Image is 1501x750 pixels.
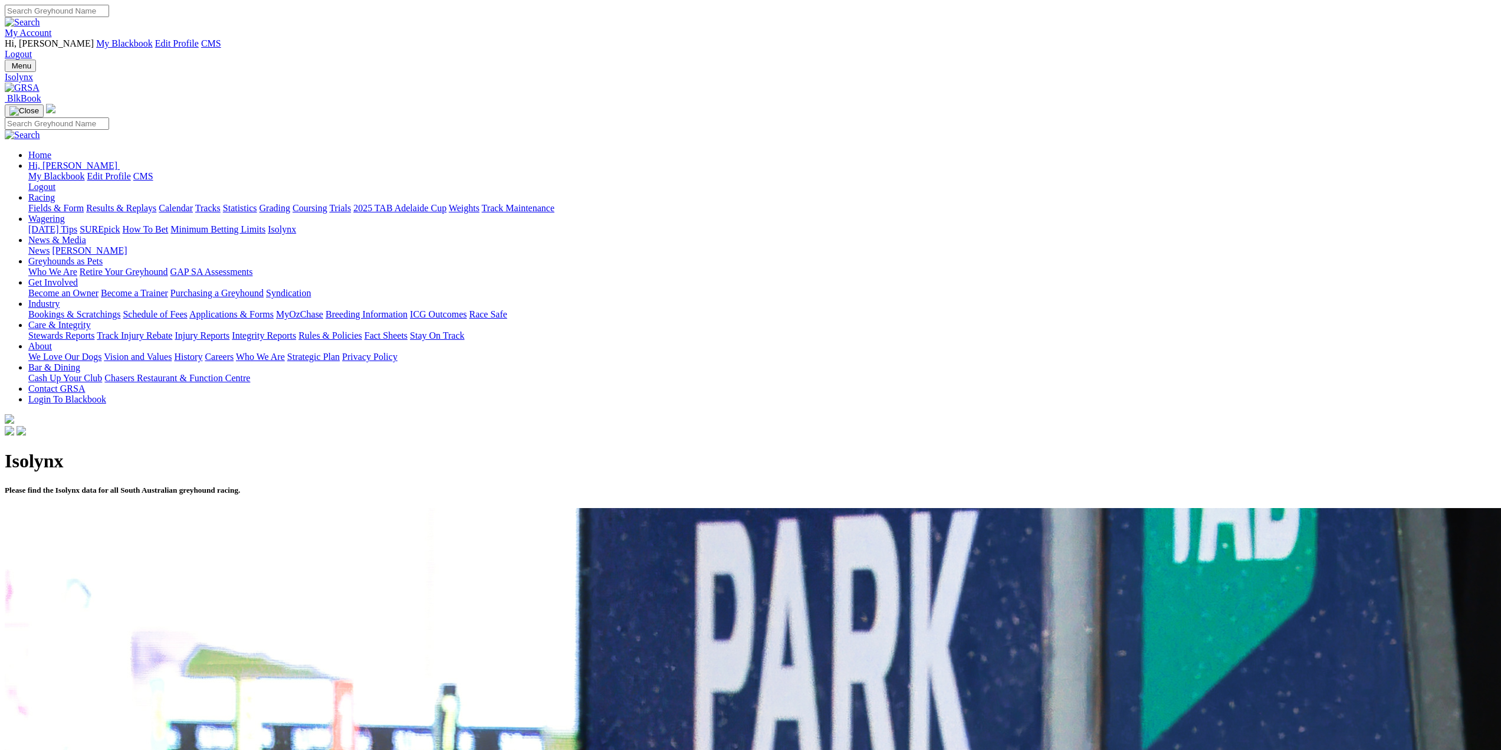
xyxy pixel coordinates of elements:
a: Retire Your Greyhound [80,267,168,277]
span: BlkBook [7,93,41,103]
a: Tracks [195,203,221,213]
button: Toggle navigation [5,60,36,72]
a: Wagering [28,214,65,224]
a: Privacy Policy [342,352,398,362]
a: MyOzChase [276,309,323,319]
a: Isolynx [268,224,296,234]
a: Bookings & Scratchings [28,309,120,319]
a: Statistics [223,203,257,213]
a: Purchasing a Greyhound [170,288,264,298]
img: twitter.svg [17,426,26,435]
a: Syndication [266,288,311,298]
img: facebook.svg [5,426,14,435]
img: GRSA [5,83,40,93]
a: Fields & Form [28,203,84,213]
a: About [28,341,52,351]
span: Hi, [PERSON_NAME] [5,38,94,48]
a: CMS [133,171,153,181]
a: 2025 TAB Adelaide Cup [353,203,446,213]
a: Care & Integrity [28,320,91,330]
div: Racing [28,203,1496,214]
a: Racing [28,192,55,202]
a: Schedule of Fees [123,309,187,319]
a: We Love Our Dogs [28,352,101,362]
div: Get Involved [28,288,1496,299]
a: Calendar [159,203,193,213]
a: Track Maintenance [482,203,554,213]
img: Close [9,106,39,116]
a: My Blackbook [96,38,153,48]
a: Stay On Track [410,330,464,340]
div: About [28,352,1496,362]
a: Login To Blackbook [28,394,106,404]
a: GAP SA Assessments [170,267,253,277]
img: logo-grsa-white.png [5,414,14,424]
a: Become an Owner [28,288,98,298]
a: CMS [201,38,221,48]
a: Become a Trainer [101,288,168,298]
a: Edit Profile [155,38,199,48]
a: [PERSON_NAME] [52,245,127,256]
div: Hi, [PERSON_NAME] [28,171,1496,192]
a: Rules & Policies [298,330,362,340]
a: Hi, [PERSON_NAME] [28,161,120,171]
a: Who We Are [236,352,285,362]
a: BlkBook [5,93,41,103]
a: News [28,245,50,256]
a: Isolynx [5,72,1496,83]
a: Applications & Forms [189,309,274,319]
div: Industry [28,309,1496,320]
img: logo-grsa-white.png [46,104,55,113]
a: Minimum Betting Limits [170,224,265,234]
a: Logout [5,49,32,59]
a: My Blackbook [28,171,85,181]
div: News & Media [28,245,1496,256]
a: Track Injury Rebate [97,330,172,340]
div: Greyhounds as Pets [28,267,1496,277]
a: Who We Are [28,267,77,277]
h1: Isolynx [5,450,1496,472]
a: Industry [28,299,60,309]
a: Race Safe [469,309,507,319]
span: Hi, [PERSON_NAME] [28,161,117,171]
a: [DATE] Tips [28,224,77,234]
div: Bar & Dining [28,373,1496,384]
a: Greyhounds as Pets [28,256,103,266]
button: Toggle navigation [5,104,44,117]
a: Home [28,150,51,160]
a: How To Bet [123,224,169,234]
a: Logout [28,182,55,192]
a: My Account [5,28,52,38]
a: Weights [449,203,479,213]
a: News & Media [28,235,86,245]
a: Trials [329,203,351,213]
div: Care & Integrity [28,330,1496,341]
a: Cash Up Your Club [28,373,102,383]
a: Results & Replays [86,203,156,213]
input: Search [5,5,109,17]
a: Edit Profile [87,171,131,181]
a: Contact GRSA [28,384,85,394]
a: Integrity Reports [232,330,296,340]
img: Search [5,130,40,140]
a: SUREpick [80,224,120,234]
a: Chasers Restaurant & Function Centre [104,373,250,383]
a: Coursing [293,203,327,213]
span: Menu [12,61,31,70]
a: History [174,352,202,362]
div: My Account [5,38,1496,60]
a: Injury Reports [175,330,229,340]
img: Search [5,17,40,28]
a: Strategic Plan [287,352,340,362]
a: Vision and Values [104,352,172,362]
a: Get Involved [28,277,78,287]
a: Careers [205,352,234,362]
a: Grading [260,203,290,213]
a: Fact Sheets [364,330,408,340]
a: ICG Outcomes [410,309,467,319]
div: Wagering [28,224,1496,235]
a: Bar & Dining [28,362,80,372]
a: Stewards Reports [28,330,94,340]
h5: Please find the Isolynx data for all South Australian greyhound racing. [5,486,1496,495]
